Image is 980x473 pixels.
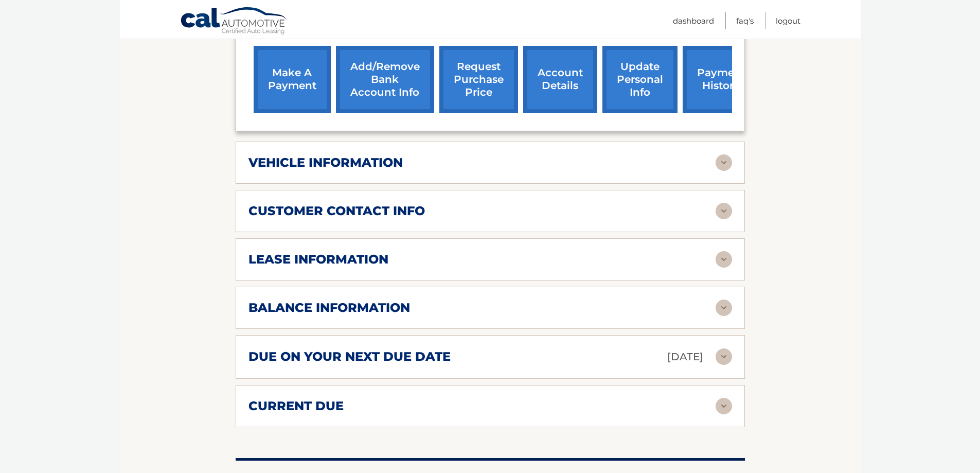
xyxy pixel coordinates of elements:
img: accordion-rest.svg [716,154,732,171]
h2: customer contact info [248,203,425,219]
img: accordion-rest.svg [716,300,732,316]
a: Cal Automotive [180,7,288,37]
img: accordion-rest.svg [716,251,732,268]
p: [DATE] [667,348,703,366]
a: update personal info [602,46,678,113]
a: payment history [683,46,760,113]
h2: balance information [248,300,410,316]
a: Add/Remove bank account info [336,46,434,113]
h2: due on your next due date [248,349,451,364]
img: accordion-rest.svg [716,203,732,219]
h2: current due [248,398,344,414]
a: Dashboard [673,12,714,29]
a: account details [523,46,597,113]
h2: lease information [248,252,388,267]
a: request purchase price [439,46,518,113]
img: accordion-rest.svg [716,398,732,414]
a: FAQ's [736,12,754,29]
h2: vehicle information [248,155,403,170]
a: Logout [776,12,800,29]
img: accordion-rest.svg [716,348,732,365]
a: make a payment [254,46,331,113]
